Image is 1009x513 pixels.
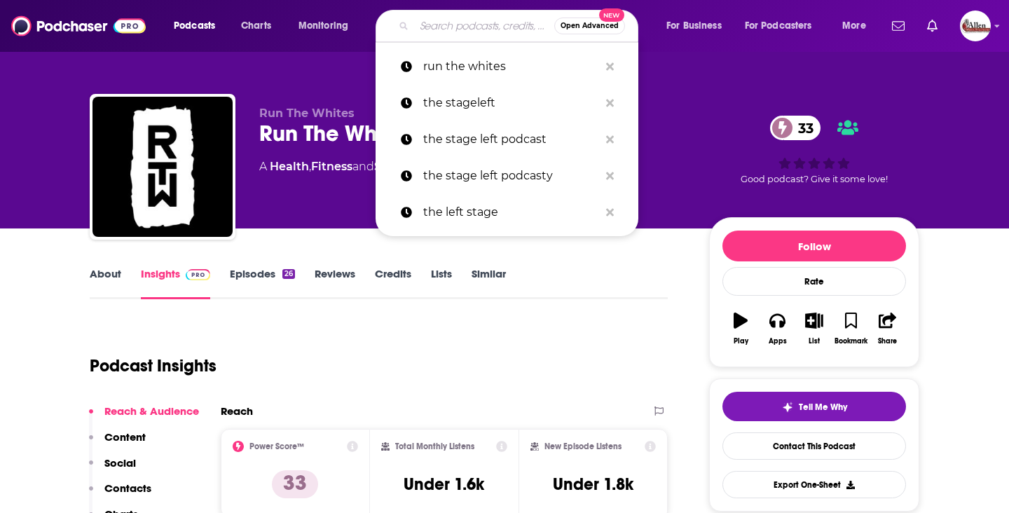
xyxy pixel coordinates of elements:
[835,337,867,346] div: Bookmark
[423,194,599,231] p: the left stage
[404,474,484,495] h3: Under 1.6k
[431,267,452,299] a: Lists
[722,303,759,354] button: Play
[104,404,199,418] p: Reach & Audience
[374,160,411,173] a: Sports
[104,456,136,470] p: Social
[249,442,304,451] h2: Power Score™
[90,355,217,376] h1: Podcast Insights
[376,85,638,121] a: the stageleft
[389,10,652,42] div: Search podcasts, credits, & more...
[298,16,348,36] span: Monitoring
[722,267,906,296] div: Rate
[921,14,943,38] a: Show notifications dropdown
[960,11,991,41] button: Show profile menu
[561,22,619,29] span: Open Advanced
[759,303,795,354] button: Apps
[352,160,374,173] span: and
[832,303,869,354] button: Bookmark
[89,481,151,507] button: Contacts
[554,18,625,34] button: Open AdvancedNew
[376,121,638,158] a: the stage left podcast
[886,14,910,38] a: Show notifications dropdown
[878,337,897,346] div: Share
[784,116,821,140] span: 33
[666,16,722,36] span: For Business
[414,15,554,37] input: Search podcasts, credits, & more...
[11,13,146,39] img: Podchaser - Follow, Share and Rate Podcasts
[174,16,215,36] span: Podcasts
[376,194,638,231] a: the left stage
[423,48,599,85] p: run the whites
[722,471,906,498] button: Export One-Sheet
[289,15,366,37] button: open menu
[745,16,812,36] span: For Podcasters
[309,160,311,173] span: ,
[282,269,295,279] div: 26
[89,404,199,430] button: Reach & Audience
[960,11,991,41] img: User Profile
[870,303,906,354] button: Share
[89,430,146,456] button: Content
[832,15,884,37] button: open menu
[272,470,318,498] p: 33
[769,337,787,346] div: Apps
[770,116,821,140] a: 33
[842,16,866,36] span: More
[164,15,233,37] button: open menu
[423,121,599,158] p: the stage left podcast
[104,481,151,495] p: Contacts
[722,392,906,421] button: tell me why sparkleTell Me Why
[736,15,832,37] button: open menu
[657,15,739,37] button: open menu
[259,158,456,175] div: A podcast
[315,267,355,299] a: Reviews
[141,267,210,299] a: InsightsPodchaser Pro
[375,267,411,299] a: Credits
[230,267,295,299] a: Episodes26
[395,442,474,451] h2: Total Monthly Listens
[270,160,309,173] a: Health
[423,158,599,194] p: the stage left podcasty
[734,337,748,346] div: Play
[259,107,355,120] span: Run The Whites
[89,456,136,482] button: Social
[722,432,906,460] a: Contact This Podcast
[809,337,820,346] div: List
[232,15,280,37] a: Charts
[90,267,121,299] a: About
[186,269,210,280] img: Podchaser Pro
[92,97,233,237] img: Run The Whites
[599,8,624,22] span: New
[376,158,638,194] a: the stage left podcasty
[376,48,638,85] a: run the whites
[782,402,793,413] img: tell me why sparkle
[741,174,888,184] span: Good podcast? Give it some love!
[722,231,906,261] button: Follow
[221,404,253,418] h2: Reach
[241,16,271,36] span: Charts
[472,267,506,299] a: Similar
[423,85,599,121] p: the stageleft
[960,11,991,41] span: Logged in as AllenMedia
[104,430,146,444] p: Content
[799,402,847,413] span: Tell Me Why
[553,474,633,495] h3: Under 1.8k
[796,303,832,354] button: List
[311,160,352,173] a: Fitness
[709,107,919,193] div: 33Good podcast? Give it some love!
[544,442,622,451] h2: New Episode Listens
